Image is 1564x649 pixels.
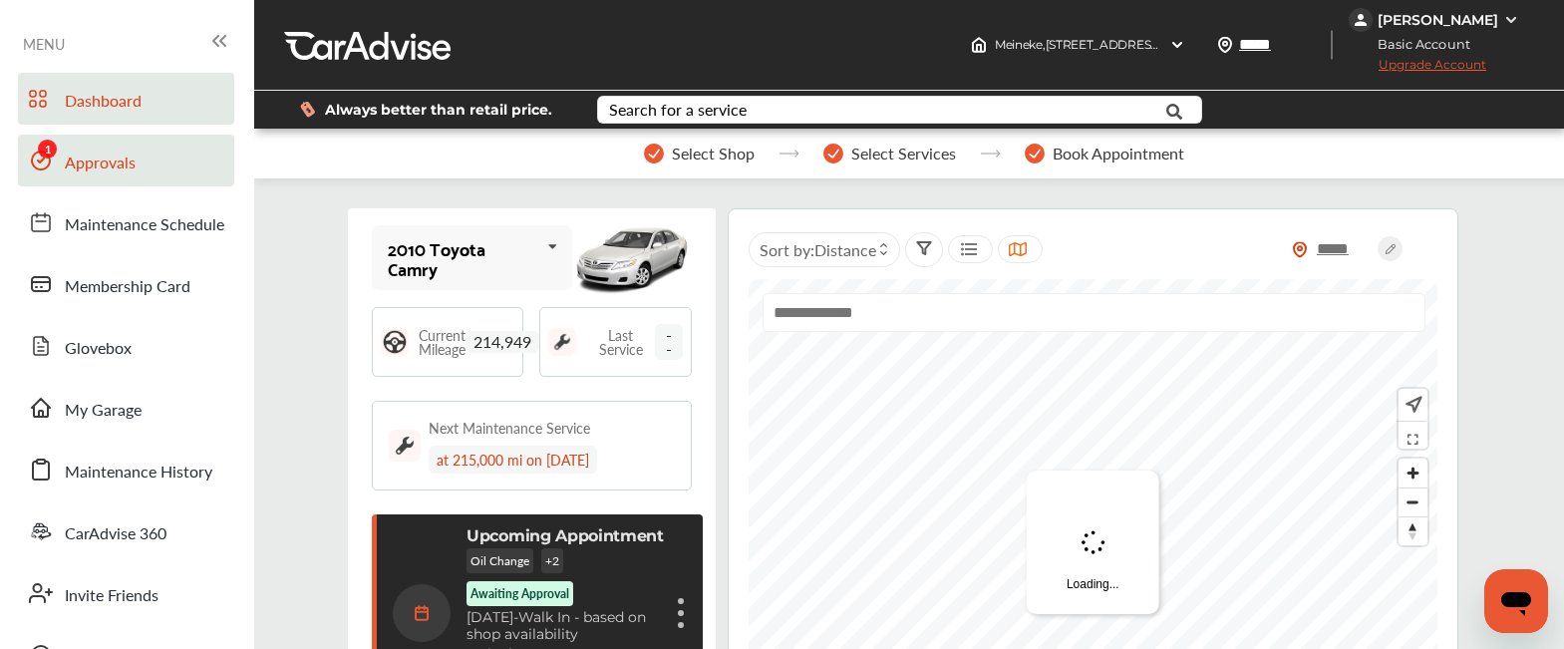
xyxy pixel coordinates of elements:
[995,37,1313,52] span: Meineke , [STREET_ADDRESS] New Carrollton , MD 20784
[1399,488,1427,516] span: Zoom out
[419,328,466,356] span: Current Mileage
[23,36,65,52] span: MENU
[1399,516,1427,545] button: Reset bearing to north
[466,331,539,353] span: 214,949
[65,336,132,362] span: Glovebox
[1503,12,1519,28] img: WGsFRI8htEPBVLJbROoPRyZpYNWhNONpIPPETTm6eUC0GeLEiAAAAAElFTkSuQmCC
[1351,34,1485,55] span: Basic Account
[1399,459,1427,487] button: Zoom in
[1292,241,1308,258] img: location_vector_orange.38f05af8.svg
[609,102,747,118] div: Search for a service
[470,585,569,602] p: Awaiting Approval
[18,73,234,125] a: Dashboard
[548,328,576,356] img: maintenance_logo
[18,258,234,310] a: Membership Card
[672,145,755,162] span: Select Shop
[65,274,190,300] span: Membership Card
[18,382,234,434] a: My Garage
[18,444,234,495] a: Maintenance History
[388,238,538,278] div: 2010 Toyota Camry
[429,446,597,474] div: at 215,000 mi on [DATE]
[513,608,518,626] span: -
[586,328,655,356] span: Last Service
[18,320,234,372] a: Glovebox
[300,101,315,118] img: dollor_label_vector.a70140d1.svg
[644,144,664,163] img: stepper-checkmark.b5569197.svg
[572,213,692,303] img: mobile_6125_st0640_046.jpg
[779,150,799,158] img: stepper-arrow.e24c07c6.svg
[760,238,876,261] span: Sort by :
[18,505,234,557] a: CarAdvise 360
[1331,30,1333,60] img: header-divider.bc55588e.svg
[1053,145,1184,162] span: Book Appointment
[851,145,956,162] span: Select Services
[980,150,1001,158] img: stepper-arrow.e24c07c6.svg
[467,608,513,626] span: [DATE]
[18,196,234,248] a: Maintenance Schedule
[467,609,664,643] p: Walk In - based on shop availability
[971,37,987,53] img: header-home-logo.8d720a4f.svg
[1025,144,1045,163] img: stepper-checkmark.b5569197.svg
[1399,487,1427,516] button: Zoom out
[18,135,234,186] a: Approvals
[1217,37,1233,53] img: location_vector.a44bc228.svg
[1349,57,1486,82] span: Upgrade Account
[18,567,234,619] a: Invite Friends
[65,460,212,486] span: Maintenance History
[65,398,142,424] span: My Garage
[389,430,421,462] img: maintenance_logo
[1484,569,1548,633] iframe: Button to launch messaging window
[823,144,843,163] img: stepper-checkmark.b5569197.svg
[467,548,533,573] p: Oil Change
[1399,517,1427,545] span: Reset bearing to north
[655,324,682,360] span: --
[65,89,142,115] span: Dashboard
[541,548,563,573] p: + 2
[65,521,166,547] span: CarAdvise 360
[325,103,552,117] span: Always better than retail price.
[65,212,224,238] span: Maintenance Schedule
[467,526,664,545] p: Upcoming Appointment
[65,583,158,609] span: Invite Friends
[429,418,590,438] div: Next Maintenance Service
[814,238,876,261] span: Distance
[393,584,451,642] img: calendar-icon.35d1de04.svg
[65,151,136,176] span: Approvals
[1378,11,1498,29] div: [PERSON_NAME]
[1169,37,1185,53] img: header-down-arrow.9dd2ce7d.svg
[1402,394,1422,416] img: recenter.ce011a49.svg
[1027,471,1159,614] div: Loading...
[381,328,409,356] img: steering_logo
[1349,8,1373,32] img: jVpblrzwTbfkPYzPPzSLxeg0AAAAASUVORK5CYII=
